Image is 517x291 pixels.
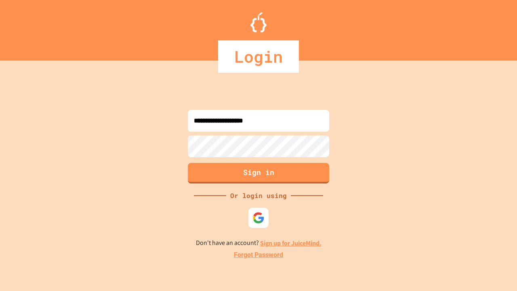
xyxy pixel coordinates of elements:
div: Or login using [226,191,291,200]
a: Sign up for JuiceMind. [260,239,322,247]
img: Logo.svg [250,12,267,32]
p: Don't have an account? [196,238,322,248]
div: Login [218,40,299,73]
img: google-icon.svg [252,212,265,224]
a: Forgot Password [234,250,283,260]
button: Sign in [188,163,329,183]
